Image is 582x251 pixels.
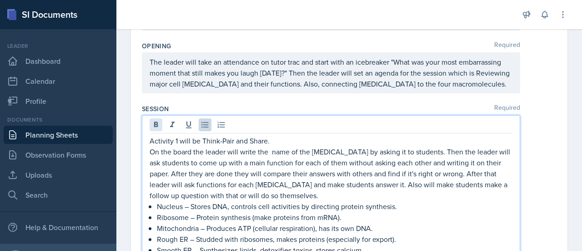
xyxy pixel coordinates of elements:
[150,135,512,146] p: Activity 1 will be Think-Pair and Share.
[4,42,113,50] div: Leader
[157,234,512,245] p: Rough ER – Studded with ribosomes, makes proteins (especially for export).
[157,201,512,212] p: Nucleus – Stores DNA, controls cell activities by directing protein synthesis.
[4,72,113,90] a: Calendar
[142,104,169,113] label: Session
[4,52,113,70] a: Dashboard
[4,166,113,184] a: Uploads
[4,116,113,124] div: Documents
[4,92,113,110] a: Profile
[150,146,512,201] p: On the board the leader will write the name of the [MEDICAL_DATA] by asking it to students. Then ...
[494,41,520,51] span: Required
[4,126,113,144] a: Planning Sheets
[142,41,171,51] label: Opening
[157,212,512,223] p: Ribosome – Protein synthesis (make proteins from mRNA).
[150,56,512,89] p: The leader will take an attendance on tutor trac and start with an icebreaker "What was your most...
[4,186,113,204] a: Search
[4,146,113,164] a: Observation Forms
[494,104,520,113] span: Required
[4,218,113,236] div: Help & Documentation
[157,223,512,234] p: Mitochondria – Produces ATP (cellular respiration), has its own DNA.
